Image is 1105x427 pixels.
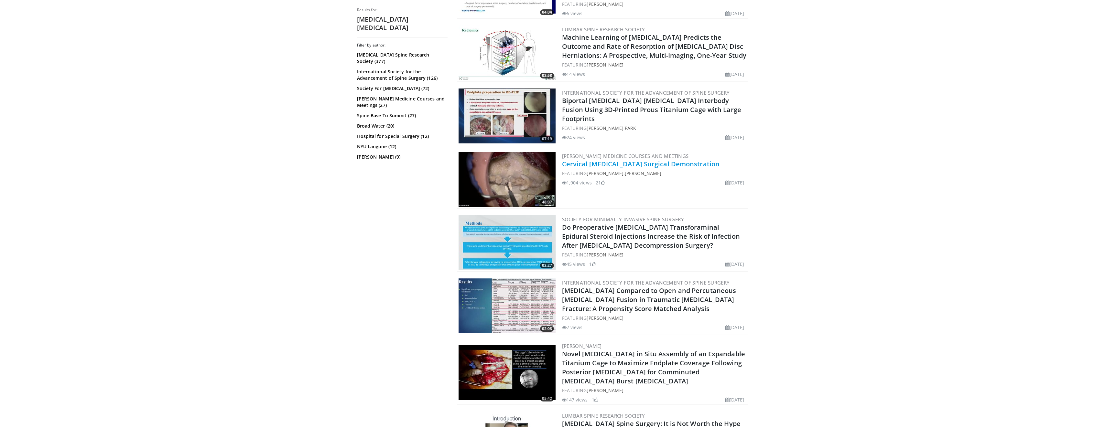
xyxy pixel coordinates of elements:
[459,152,556,207] img: 58157025-f9e2-4eaf-bae6-ce946b9fa9fb.300x170_q85_crop-smart_upscale.jpg
[625,170,661,176] a: [PERSON_NAME]
[357,68,446,81] a: International Society for the Advancement of Spine Surgery (126)
[587,387,623,393] a: [PERSON_NAME]
[459,89,556,143] a: 07:19
[459,215,556,270] a: 02:27
[562,134,585,141] li: 24 views
[562,412,645,419] a: Lumbar Spine Research Society
[459,345,556,400] img: 94a7d5b9-5f4b-4425-b65c-30ebd0e4ff05.300x170_q85_crop-smart_upscale.jpg
[562,261,585,267] li: 45 views
[562,170,747,177] div: FEATURING ,
[459,278,556,333] a: 02:08
[725,179,744,186] li: [DATE]
[562,160,720,168] a: Cervical [MEDICAL_DATA] Surgical Demonstration
[562,396,588,403] li: 147 views
[725,396,744,403] li: [DATE]
[459,345,556,400] a: 05:42
[562,251,747,258] div: FEATURING
[357,85,446,92] a: Society For [MEDICAL_DATA] (72)
[459,278,556,333] img: 0a09d90b-8c47-4676-9549-ab21d00b852b.300x170_q85_crop-smart_upscale.jpg
[587,1,623,7] a: [PERSON_NAME]
[562,1,747,7] div: FEATURING
[562,125,747,131] div: FEATURING
[357,7,448,13] p: Results for:
[725,261,744,267] li: [DATE]
[562,286,736,313] a: [MEDICAL_DATA] Compared to Open and Percutaneous [MEDICAL_DATA] Fusion in Traumatic [MEDICAL_DATA...
[725,71,744,78] li: [DATE]
[562,216,684,223] a: Society for Minimally Invasive Spine Surgery
[596,179,605,186] li: 21
[459,25,556,80] img: e3901a52-9a68-4332-a2a3-d747336d0919.300x170_q85_crop-smart_upscale.jpg
[540,136,554,142] span: 07:19
[562,33,747,60] a: Machine Learning of [MEDICAL_DATA] Predicts the Outcome and Rate of Resorption of [MEDICAL_DATA] ...
[459,152,556,207] a: 48:07
[540,263,554,268] span: 02:27
[562,26,645,33] a: Lumbar Spine Research Society
[587,252,623,258] a: [PERSON_NAME]
[725,324,744,331] li: [DATE]
[589,261,596,267] li: 1
[357,43,448,48] h3: Filter by author:
[459,215,556,270] img: bc2abf5a-31cd-4268-b0ae-23df67f6f15d.300x170_q85_crop-smart_upscale.jpg
[592,396,598,403] li: 1
[540,73,554,78] span: 02:58
[459,89,556,143] img: aad08faa-e3c0-48f0-9edb-9cb99d5decc7.300x170_q85_crop-smart_upscale.jpg
[357,52,446,65] a: [MEDICAL_DATA] Spine Research Society (377)
[562,324,583,331] li: 7 views
[587,170,623,176] a: [PERSON_NAME]
[357,123,446,129] a: Broad Water (20)
[562,153,689,159] a: [PERSON_NAME] Medicine Courses and Meetings
[459,25,556,80] a: 02:58
[540,326,554,332] span: 02:08
[357,96,446,109] a: [PERSON_NAME] Medicine Courses and Meetings (27)
[357,15,448,32] h2: [MEDICAL_DATA] [MEDICAL_DATA]
[540,9,554,15] span: 04:04
[540,396,554,401] span: 05:42
[562,96,741,123] a: Biportal [MEDICAL_DATA] [MEDICAL_DATA] Interbody Fusion Using 3D-Printed Prous Titanium Cage with...
[562,315,747,321] div: FEATURING
[357,112,446,119] a: Spine Base To Summit (27)
[562,279,730,286] a: International Society for the Advancement of Spine Surgery
[587,62,623,68] a: [PERSON_NAME]
[540,199,554,205] span: 48:07
[562,179,592,186] li: 1,904 views
[725,10,744,17] li: [DATE]
[562,10,583,17] li: 6 views
[562,349,745,385] a: Novel [MEDICAL_DATA] in Situ Assembly of an Expandable Titanium Cage to Maximize Endplate Coverag...
[562,89,730,96] a: International Society for the Advancement of Spine Surgery
[562,387,747,394] div: FEATURING
[587,125,636,131] a: [PERSON_NAME] Park
[357,133,446,140] a: Hospital for Special Surgery (12)
[562,343,602,349] a: [PERSON_NAME]
[725,134,744,141] li: [DATE]
[562,71,585,78] li: 14 views
[357,154,446,160] a: [PERSON_NAME] (9)
[357,143,446,150] a: NYU Langone (12)
[562,61,747,68] div: FEATURING
[562,223,740,250] a: Do Preoperative [MEDICAL_DATA] Transforaminal Epidural Steroid Injections Increase the Risk of In...
[587,315,623,321] a: [PERSON_NAME]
